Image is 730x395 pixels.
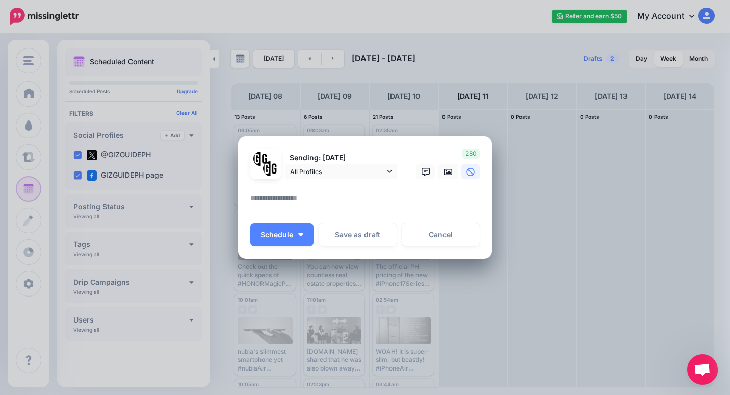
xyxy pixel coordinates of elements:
button: Save as draft [319,223,397,246]
img: arrow-down-white.png [298,233,303,236]
span: Schedule [260,231,293,238]
span: 280 [462,149,480,159]
span: All Profiles [290,166,385,177]
img: 353459792_649996473822713_4483302954317148903_n-bsa138318.png [253,152,268,166]
a: All Profiles [285,164,397,179]
a: Cancel [402,223,480,246]
button: Schedule [250,223,314,246]
img: JT5sWCfR-79925.png [263,161,278,176]
p: Sending: [DATE] [285,152,397,164]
